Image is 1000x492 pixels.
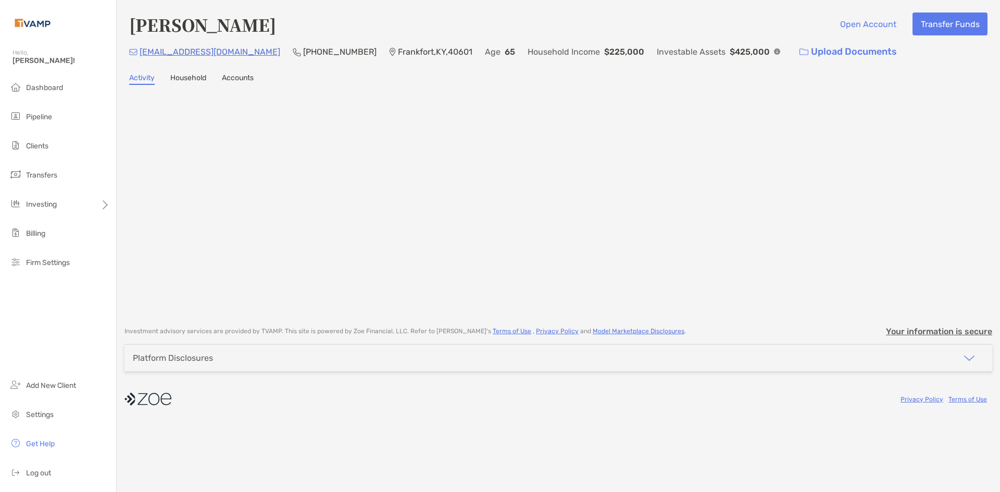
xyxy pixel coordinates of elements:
img: Info Icon [774,48,780,55]
a: Terms of Use [948,396,987,403]
img: get-help icon [9,437,22,449]
span: Clients [26,142,48,150]
img: firm-settings icon [9,256,22,268]
span: Investing [26,200,57,209]
p: Investable Assets [657,45,726,58]
img: investing icon [9,197,22,210]
img: pipeline icon [9,110,22,122]
p: $425,000 [730,45,770,58]
img: Location Icon [389,48,396,56]
img: Phone Icon [293,48,301,56]
img: clients icon [9,139,22,152]
button: Transfer Funds [913,12,988,35]
p: 65 [505,45,515,58]
img: button icon [799,48,808,56]
span: Firm Settings [26,258,70,267]
p: $225,000 [604,45,644,58]
span: [PERSON_NAME]! [12,56,110,65]
img: company logo [124,387,171,411]
img: icon arrow [963,352,976,364]
span: Get Help [26,439,55,448]
a: Privacy Policy [536,327,579,335]
span: Add New Client [26,381,76,390]
img: transfers icon [9,168,22,181]
span: Pipeline [26,112,52,121]
img: Zoe Logo [12,4,53,42]
span: Settings [26,410,54,419]
span: Log out [26,469,51,477]
img: settings icon [9,408,22,420]
p: Frankfort , KY , 40601 [398,45,472,58]
p: [EMAIL_ADDRESS][DOMAIN_NAME] [140,45,280,58]
span: Billing [26,229,45,238]
img: add_new_client icon [9,379,22,391]
button: Open Account [832,12,904,35]
a: Household [170,73,206,85]
p: [PHONE_NUMBER] [303,45,377,58]
a: Accounts [222,73,254,85]
p: Household Income [528,45,600,58]
a: Activity [129,73,155,85]
div: Platform Disclosures [133,353,213,363]
img: billing icon [9,226,22,239]
img: logout icon [9,466,22,478]
img: dashboard icon [9,81,22,93]
img: Email Icon [129,49,137,55]
p: Your information is secure [886,326,992,336]
span: Dashboard [26,83,63,92]
a: Privacy Policy [901,396,943,403]
p: Investment advisory services are provided by TVAMP . This site is powered by Zoe Financial, LLC. ... [124,327,686,335]
a: Terms of Use [493,327,531,335]
a: Model Marketplace Disclosures [593,327,684,335]
p: Age [485,45,501,58]
h4: [PERSON_NAME] [129,12,276,36]
span: Transfers [26,171,57,180]
a: Upload Documents [793,41,904,63]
